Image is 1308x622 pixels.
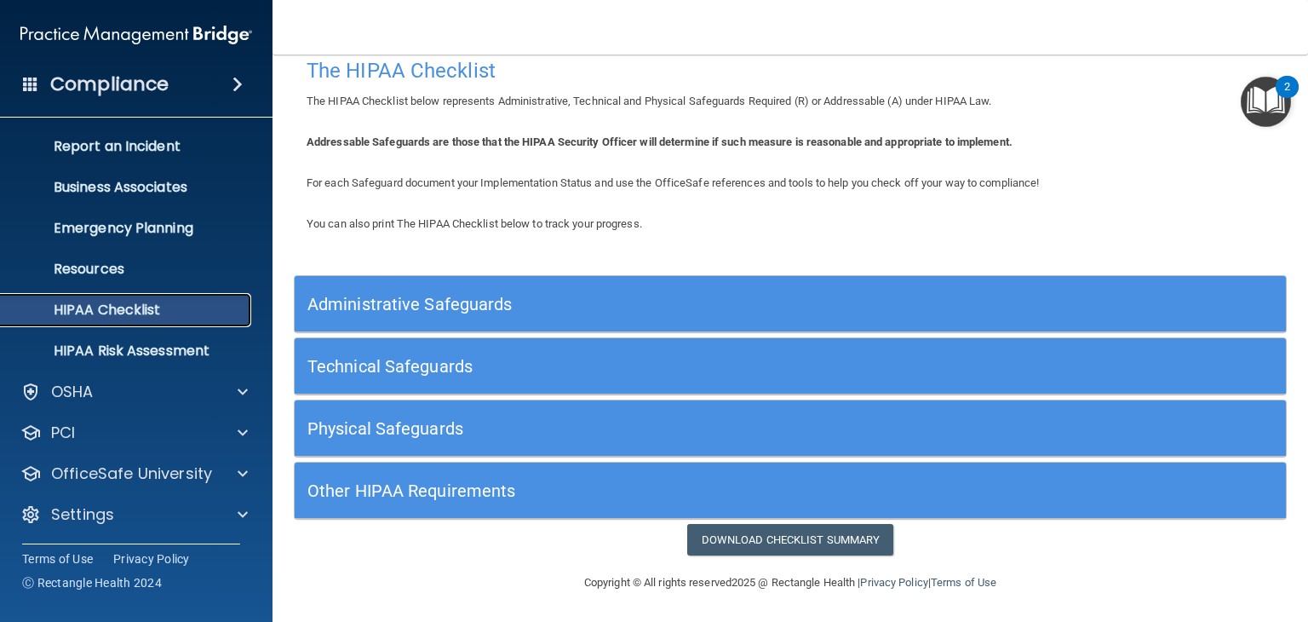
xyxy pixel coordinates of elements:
h4: The HIPAA Checklist [307,60,1274,82]
p: HIPAA Checklist [11,302,244,319]
iframe: Drift Widget Chat Controller [1014,510,1288,578]
div: Copyright © All rights reserved 2025 @ Rectangle Health | | [479,556,1101,610]
div: 2 [1284,87,1290,109]
a: OfficeSafe University [20,464,248,484]
p: Emergency Planning [11,220,244,237]
a: Download Checklist Summary [687,524,894,556]
a: PCI [20,423,248,443]
h5: Administrative Safeguards [307,295,1025,314]
span: For each Safeguard document your Implementation Status and use the OfficeSafe references and tool... [307,176,1039,189]
p: OSHA [51,382,94,402]
a: Terms of Use [22,550,93,567]
span: You can also print The HIPAA Checklist below to track your progress. [307,217,642,230]
p: OfficeSafe University [51,464,212,484]
p: Settings [51,504,114,525]
h5: Physical Safeguards [307,419,1025,438]
span: The HIPAA Checklist below represents Administrative, Technical and Physical Safeguards Required (... [307,95,992,107]
h5: Other HIPAA Requirements [307,481,1025,500]
button: Open Resource Center, 2 new notifications [1241,77,1291,127]
a: Privacy Policy [113,550,190,567]
img: PMB logo [20,18,252,52]
p: Resources [11,261,244,278]
b: Addressable Safeguards are those that the HIPAA Security Officer will determine if such measure i... [307,135,1013,148]
p: Report an Incident [11,138,244,155]
p: Business Associates [11,179,244,196]
h4: Compliance [50,72,169,96]
a: OSHA [20,382,248,402]
a: Settings [20,504,248,525]
p: PCI [51,423,75,443]
a: Privacy Policy [860,576,927,589]
p: HIPAA Risk Assessment [11,343,244,360]
h5: Technical Safeguards [307,357,1025,376]
a: Terms of Use [931,576,996,589]
span: Ⓒ Rectangle Health 2024 [22,574,162,591]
